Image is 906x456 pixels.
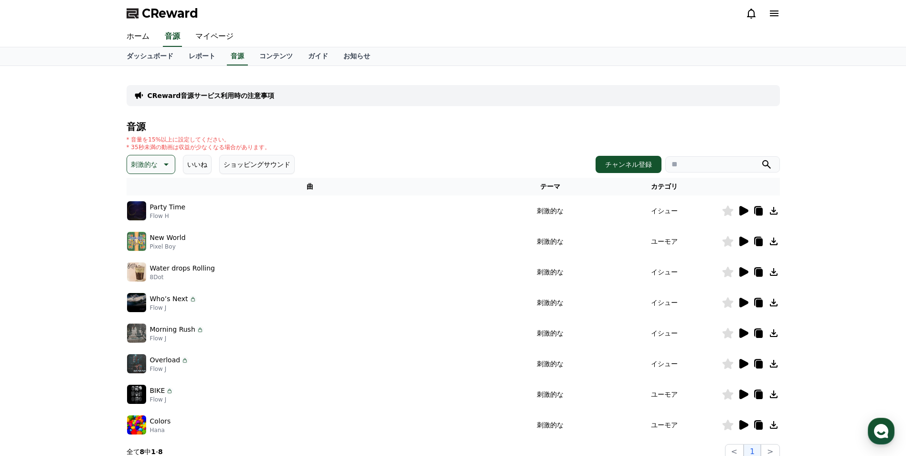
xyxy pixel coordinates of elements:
a: ホーム [119,27,157,47]
td: 刺激的な [493,195,608,226]
p: BIKE [150,386,165,396]
p: Who’s Next [150,294,188,304]
span: CReward [142,6,198,21]
p: Flow H [150,212,186,220]
th: テーマ [493,178,608,195]
a: レポート [181,47,223,65]
td: ユーモア [608,379,722,410]
td: 刺激的な [493,226,608,257]
img: music [127,201,146,220]
a: CReward音源サービス利用時の注意事項 [148,91,275,100]
p: Overload [150,355,181,365]
img: music [127,354,146,373]
td: ユーモア [608,226,722,257]
a: コンテンツ [252,47,300,65]
a: ダッシュボード [119,47,181,65]
a: 音源 [227,47,248,65]
td: 刺激的な [493,318,608,348]
button: 刺激的な [127,155,175,174]
img: music [127,385,146,404]
img: music [127,262,146,282]
p: Flow J [150,365,189,373]
th: 曲 [127,178,493,195]
p: Flow J [150,304,197,312]
p: Hana [150,426,171,434]
p: * 35秒未満の動画は収益が少なくなる場合があります。 [127,143,270,151]
td: イシュー [608,318,722,348]
a: マイページ [188,27,241,47]
td: ユーモア [608,410,722,440]
td: イシュー [608,257,722,287]
a: CReward [127,6,198,21]
p: New World [150,233,186,243]
p: Party Time [150,202,186,212]
p: Flow J [150,396,174,403]
p: Colors [150,416,171,426]
p: Pixel Boy [150,243,186,250]
p: * 音量を15%以上に設定してください。 [127,136,270,143]
button: チャンネル登録 [596,156,661,173]
p: Flow J [150,335,204,342]
button: いいね [183,155,212,174]
th: カテゴリ [608,178,722,195]
button: ショッピングサウンド [219,155,295,174]
p: 刺激的な [131,158,158,171]
a: ガイド [300,47,336,65]
img: music [127,293,146,312]
p: 8Dot [150,273,215,281]
td: イシュー [608,287,722,318]
td: イシュー [608,348,722,379]
td: イシュー [608,195,722,226]
p: Morning Rush [150,325,195,335]
img: music [127,324,146,343]
strong: 1 [151,448,156,456]
a: 音源 [163,27,182,47]
strong: 8 [158,448,163,456]
a: お知らせ [336,47,378,65]
td: 刺激的な [493,379,608,410]
img: music [127,232,146,251]
p: Water drops Rolling [150,263,215,273]
img: music [127,415,146,434]
td: 刺激的な [493,257,608,287]
h4: 音源 [127,121,780,132]
td: 刺激的な [493,287,608,318]
td: 刺激的な [493,410,608,440]
strong: 8 [140,448,145,456]
td: 刺激的な [493,348,608,379]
